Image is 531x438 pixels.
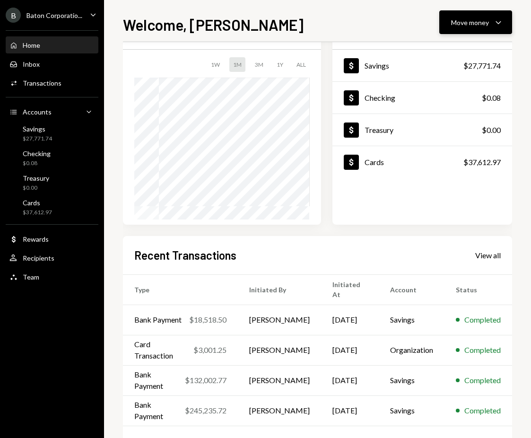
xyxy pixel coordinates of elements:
div: Bank Payment [134,399,177,422]
a: Team [6,268,98,285]
a: View all [475,250,501,260]
div: Recipients [23,254,54,262]
div: Accounts [23,108,52,116]
div: $132,002.77 [185,375,226,386]
div: 3M [251,57,267,72]
div: Bank Payment [134,369,177,392]
th: Type [123,274,238,305]
div: $18,518.50 [189,314,226,325]
div: Completed [464,375,501,386]
td: Organization [379,335,444,365]
a: Checking$0.08 [6,147,98,169]
div: $0.00 [23,184,49,192]
div: $0.08 [482,92,501,104]
a: Home [6,36,98,53]
td: Savings [379,305,444,335]
a: Inbox [6,55,98,72]
h2: Recent Transactions [134,247,236,263]
div: Baton Corporatio... [26,11,82,19]
td: [DATE] [321,305,379,335]
td: Savings [379,365,444,395]
div: Home [23,41,40,49]
div: Rewards [23,235,49,243]
div: Savings [365,61,389,70]
div: Savings [23,125,52,133]
a: Savings$27,771.74 [332,50,512,81]
div: Checking [365,93,395,102]
div: $27,771.74 [23,135,52,143]
a: Accounts [6,103,98,120]
th: Initiated By [238,274,321,305]
div: Team [23,273,39,281]
a: Transactions [6,74,98,91]
div: B [6,8,21,23]
th: Status [444,274,512,305]
div: $37,612.97 [23,209,52,217]
div: ALL [293,57,310,72]
a: Checking$0.08 [332,82,512,114]
div: Cards [365,158,384,166]
a: Treasury$0.00 [332,114,512,146]
th: Initiated At [321,274,379,305]
div: $0.00 [482,124,501,136]
div: Completed [464,344,501,356]
div: Card Transaction [134,339,186,361]
td: [PERSON_NAME] [238,395,321,426]
a: Cards$37,612.97 [332,146,512,178]
div: Bank Payment [134,314,182,325]
div: $0.08 [23,159,51,167]
button: Move money [439,10,512,34]
div: Treasury [23,174,49,182]
div: $245,235.72 [185,405,226,416]
td: [PERSON_NAME] [238,305,321,335]
td: [PERSON_NAME] [238,365,321,395]
div: View all [475,251,501,260]
td: [DATE] [321,335,379,365]
div: Completed [464,405,501,416]
div: $37,612.97 [463,157,501,168]
td: [DATE] [321,365,379,395]
a: Savings$27,771.74 [6,122,98,145]
div: 1W [207,57,224,72]
a: Treasury$0.00 [6,171,98,194]
a: Cards$37,612.97 [6,196,98,219]
div: $3,001.25 [193,344,226,356]
div: Transactions [23,79,61,87]
div: 1M [229,57,245,72]
th: Account [379,274,444,305]
div: 1Y [273,57,287,72]
div: Checking [23,149,51,158]
div: Cards [23,199,52,207]
a: Recipients [6,249,98,266]
div: $27,771.74 [463,60,501,71]
div: Completed [464,314,501,325]
h1: Welcome, [PERSON_NAME] [123,15,304,34]
div: Inbox [23,60,40,68]
td: [DATE] [321,395,379,426]
div: Move money [451,18,489,27]
td: [PERSON_NAME] [238,335,321,365]
a: Rewards [6,230,98,247]
div: Treasury [365,125,393,134]
td: Savings [379,395,444,426]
